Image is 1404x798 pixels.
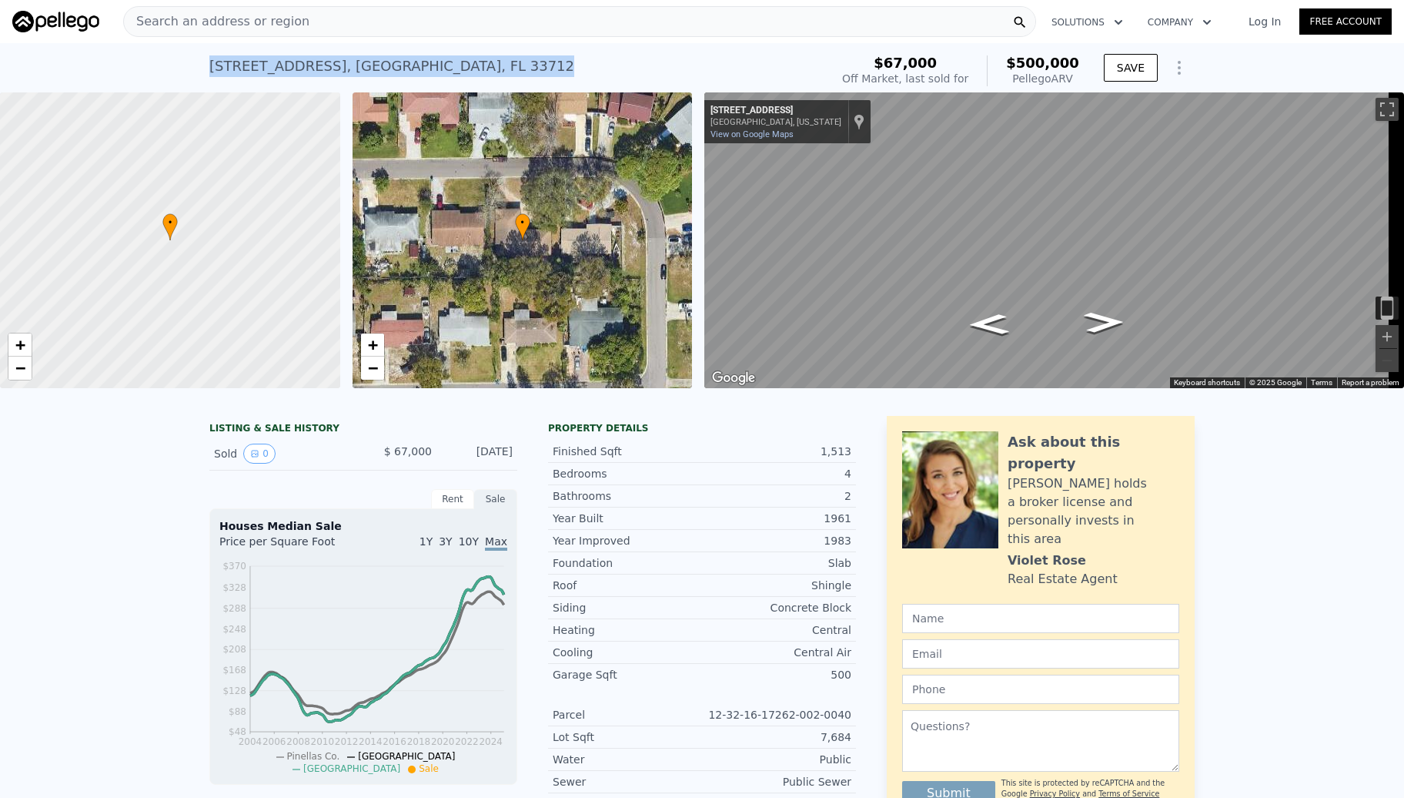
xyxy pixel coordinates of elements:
[1311,378,1332,387] a: Terms (opens in new tab)
[485,535,507,551] span: Max
[243,444,276,464] button: View historical data
[1376,297,1399,320] button: Toggle motion tracking
[702,488,851,504] div: 2
[710,117,841,127] div: [GEOGRAPHIC_DATA], [US_STATE]
[222,582,246,593] tspan: $328
[704,92,1404,388] div: Street View
[222,624,246,635] tspan: $248
[702,466,851,481] div: 4
[553,466,702,481] div: Bedrooms
[702,645,851,660] div: Central Air
[8,357,32,380] a: Zoom out
[222,645,246,655] tspan: $208
[229,706,246,717] tspan: $88
[702,444,851,459] div: 1,513
[419,763,439,774] span: Sale
[854,113,864,130] a: Show location on map
[553,533,702,548] div: Year Improved
[1299,8,1392,35] a: Free Account
[12,11,99,32] img: Pellego
[1249,378,1302,387] span: © 2025 Google
[459,535,479,548] span: 10Y
[515,216,530,230] span: •
[222,561,246,572] tspan: $370
[383,736,407,747] tspan: 2016
[162,213,178,240] div: •
[229,727,246,738] tspan: $48
[8,334,32,357] a: Zoom in
[553,444,702,459] div: Finished Sqft
[474,489,517,509] div: Sale
[553,600,702,615] div: Siding
[367,335,377,354] span: +
[1376,349,1399,372] button: Zoom out
[420,535,433,548] span: 1Y
[702,622,851,638] div: Central
[1030,790,1080,798] a: Privacy Policy
[367,358,377,377] span: −
[553,488,702,504] div: Bathrooms
[1098,790,1159,798] a: Terms of Service
[209,55,574,77] div: [STREET_ADDRESS] , [GEOGRAPHIC_DATA] , FL 33712
[439,535,452,548] span: 3Y
[15,358,25,377] span: −
[219,518,507,534] div: Houses Median Sale
[286,736,310,747] tspan: 2008
[1164,52,1195,83] button: Show Options
[702,533,851,548] div: 1983
[219,534,363,558] div: Price per Square Foot
[553,511,702,526] div: Year Built
[1104,54,1158,82] button: SAVE
[702,752,851,767] div: Public
[1008,474,1179,548] div: [PERSON_NAME] holds a broker license and personally invests in this area
[407,736,431,747] tspan: 2018
[553,774,702,790] div: Sewer
[444,444,513,464] div: [DATE]
[287,751,340,762] span: Pinellas Co.
[431,736,455,747] tspan: 2020
[874,55,937,71] span: $67,000
[1006,71,1079,86] div: Pellego ARV
[1008,552,1086,570] div: Violet Rose
[209,422,517,438] div: LISTING & SALE HISTORY
[702,600,851,615] div: Concrete Block
[222,603,246,614] tspan: $288
[553,707,702,723] div: Parcel
[702,667,851,682] div: 500
[553,667,702,682] div: Garage Sqft
[222,665,246,676] tspan: $168
[431,489,474,509] div: Rent
[1006,55,1079,71] span: $500,000
[902,675,1179,704] input: Phone
[239,736,262,747] tspan: 2004
[124,12,309,31] span: Search an address or region
[1135,8,1224,36] button: Company
[702,511,851,526] div: 1961
[361,357,384,380] a: Zoom out
[548,422,856,434] div: Property details
[702,707,851,723] div: 12-32-16-17262-002-0040
[162,216,178,230] span: •
[702,774,851,790] div: Public Sewer
[1039,8,1135,36] button: Solutions
[480,736,503,747] tspan: 2024
[15,335,25,354] span: +
[902,604,1179,633] input: Name
[262,736,286,747] tspan: 2006
[1376,325,1399,348] button: Zoom in
[214,444,351,464] div: Sold
[1008,431,1179,474] div: Ask about this property
[455,736,479,747] tspan: 2022
[515,213,530,240] div: •
[1067,307,1142,338] path: Go West, 62nd Terrace S
[361,334,384,357] a: Zoom in
[710,105,841,117] div: [STREET_ADDRESS]
[951,309,1026,340] path: Go East, 62nd Terrace S
[335,736,359,747] tspan: 2012
[359,736,383,747] tspan: 2014
[384,445,432,458] span: $ 67,000
[553,555,702,571] div: Foundation
[702,555,851,571] div: Slab
[1230,14,1299,29] a: Log In
[710,129,794,139] a: View on Google Maps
